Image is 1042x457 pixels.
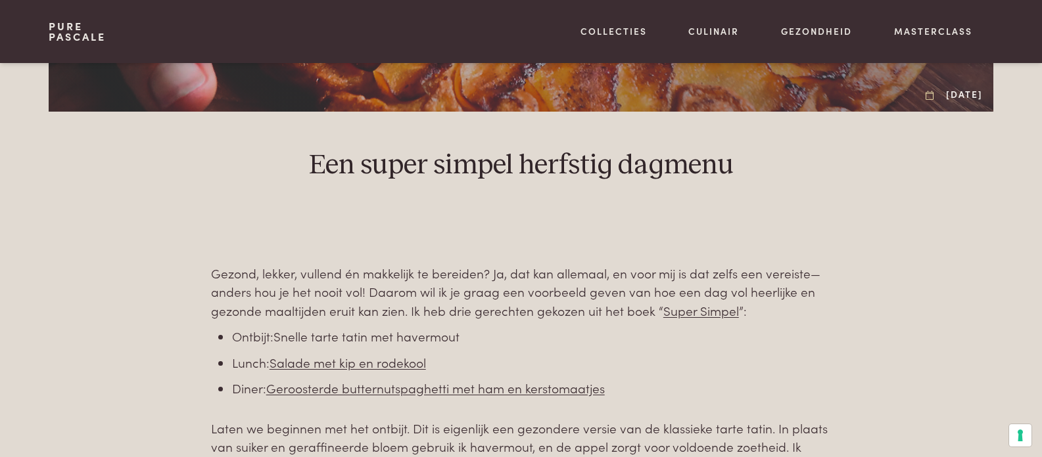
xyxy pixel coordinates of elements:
a: Gezondheid [781,24,852,38]
a: Super Simpel [663,301,739,319]
a: Masterclass [894,24,972,38]
a: Culinair [688,24,739,38]
a: Snelle tarte tatin met havermout [273,327,460,345]
div: [DATE] [926,87,983,101]
p: Gezond, lekker, vullend én makkelijk te bereiden? Ja, dat kan allemaal, en voor mij is dat zelfs ... [211,264,831,320]
li: Diner: [232,379,831,398]
a: Collecties [580,24,647,38]
a: Geroosterde butternutspaghetti met ham en kerstomaatjes [266,379,605,397]
h1: Een super simpel herfstig dagmenu [309,148,734,183]
button: Uw voorkeuren voor toestemming voor trackingtechnologieën [1009,424,1031,446]
a: Salade met kip en rodekool [270,353,426,371]
a: PurePascale [49,21,106,42]
li: Ontbijt: [232,327,831,346]
li: Lunch: [232,353,831,372]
